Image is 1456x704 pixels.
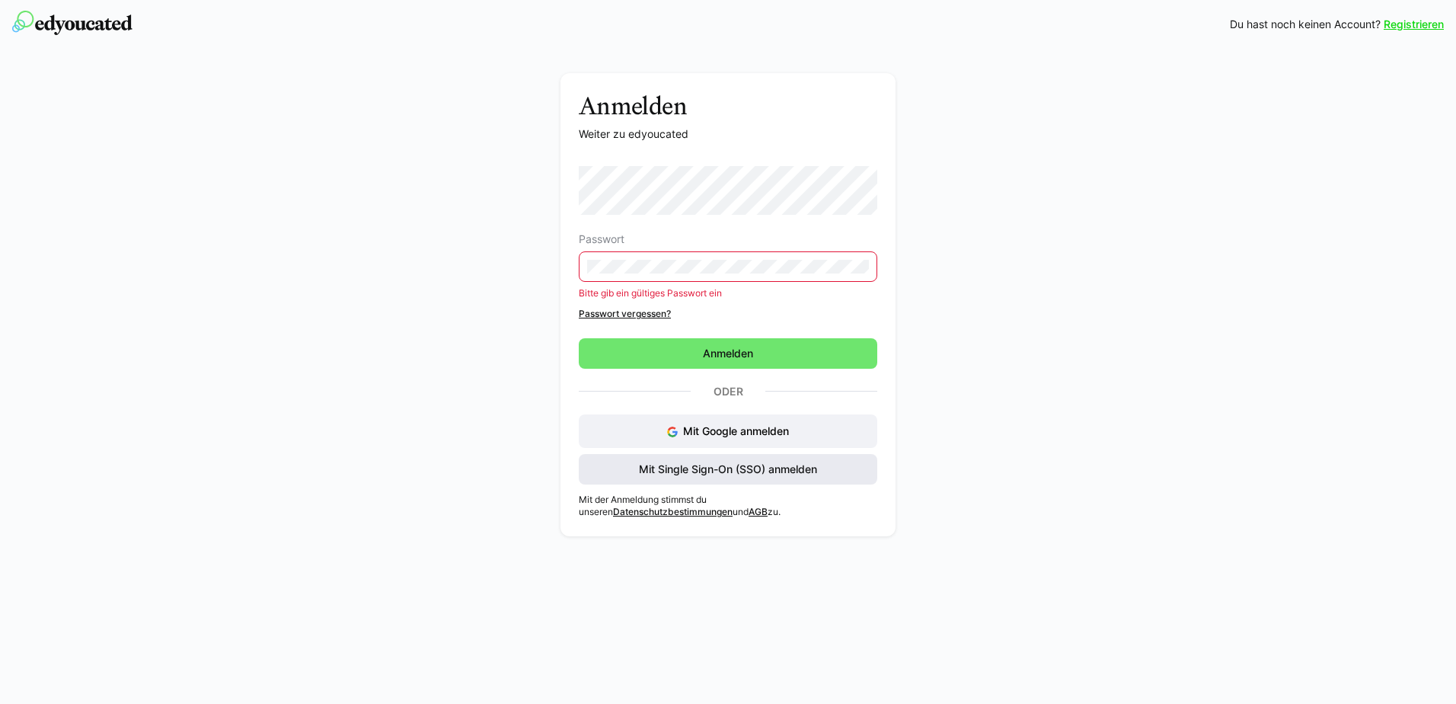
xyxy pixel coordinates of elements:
[579,414,877,448] button: Mit Google anmelden
[1384,17,1444,32] a: Registrieren
[579,454,877,485] button: Mit Single Sign-On (SSO) anmelden
[637,462,819,477] span: Mit Single Sign-On (SSO) anmelden
[579,494,877,518] p: Mit der Anmeldung stimmst du unseren und zu.
[579,91,877,120] h3: Anmelden
[579,126,877,142] p: Weiter zu edyoucated
[579,308,877,320] a: Passwort vergessen?
[701,346,755,361] span: Anmelden
[613,506,733,517] a: Datenschutzbestimmungen
[691,381,765,402] p: Oder
[1230,17,1381,32] span: Du hast noch keinen Account?
[12,11,133,35] img: edyoucated
[579,338,877,369] button: Anmelden
[579,287,722,299] span: Bitte gib ein gültiges Passwort ein
[579,233,624,245] span: Passwort
[683,424,789,437] span: Mit Google anmelden
[749,506,768,517] a: AGB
